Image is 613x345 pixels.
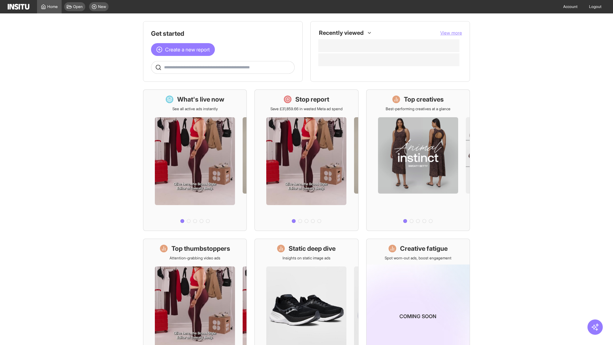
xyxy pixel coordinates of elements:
[270,106,343,111] p: Save £31,859.66 in wasted Meta ad spend
[171,244,230,253] h1: Top thumbstoppers
[254,89,358,231] a: Stop reportSave £31,859.66 in wasted Meta ad spend
[143,89,247,231] a: What's live nowSee all active ads instantly
[165,46,210,53] span: Create a new report
[386,106,450,111] p: Best-performing creatives at a glance
[151,43,215,56] button: Create a new report
[172,106,218,111] p: See all active ads instantly
[440,30,462,36] button: View more
[283,256,330,261] p: Insights on static image ads
[98,4,106,9] span: New
[73,4,83,9] span: Open
[47,4,58,9] span: Home
[151,29,295,38] h1: Get started
[8,4,29,10] img: Logo
[170,256,220,261] p: Attention-grabbing video ads
[366,89,470,231] a: Top creativesBest-performing creatives at a glance
[295,95,329,104] h1: Stop report
[289,244,336,253] h1: Static deep dive
[404,95,444,104] h1: Top creatives
[177,95,224,104] h1: What's live now
[440,30,462,35] span: View more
